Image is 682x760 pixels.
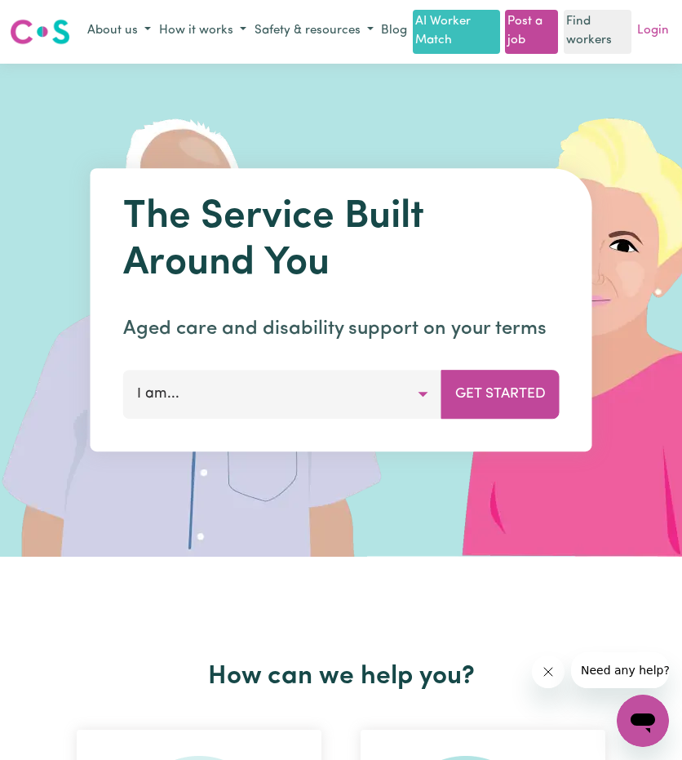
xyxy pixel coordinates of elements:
[571,652,669,688] iframe: Message from company
[10,13,70,51] a: Careseekers logo
[155,18,250,45] button: How it works
[634,19,672,44] a: Login
[83,18,155,45] button: About us
[123,370,442,419] button: I am...
[250,18,378,45] button: Safety & resources
[532,656,565,688] iframe: Close message
[10,11,99,24] span: Need any help?
[123,314,560,344] p: Aged care and disability support on your terms
[57,661,625,692] h2: How can we help you?
[505,10,558,54] a: Post a job
[617,695,669,747] iframe: Button to launch messaging window
[123,194,560,288] h1: The Service Built Around You
[441,370,560,419] button: Get Started
[378,19,410,44] a: Blog
[10,17,70,47] img: Careseekers logo
[564,10,631,54] a: Find workers
[413,10,499,54] a: AI Worker Match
